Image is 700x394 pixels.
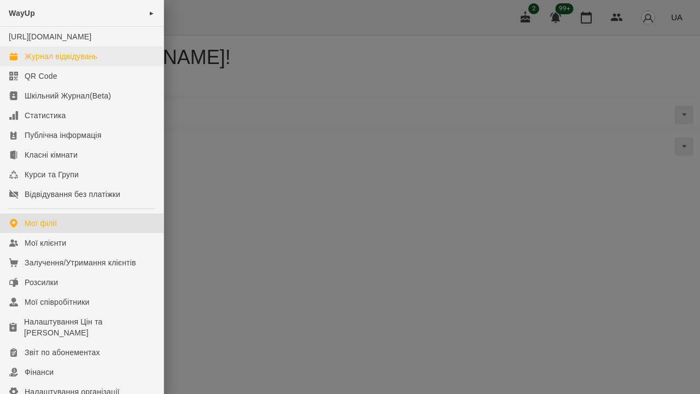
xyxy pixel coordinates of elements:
[25,218,57,229] div: Мої філії
[25,130,101,141] div: Публічна інформація
[9,9,35,18] span: WayUp
[25,110,66,121] div: Статистика
[25,90,111,101] div: Шкільний Журнал(Beta)
[25,367,54,378] div: Фінанси
[25,297,90,308] div: Мої співробітники
[25,169,79,180] div: Курси та Групи
[25,277,58,288] div: Розсилки
[25,71,57,82] div: QR Code
[25,189,120,200] div: Відвідування без платіжки
[24,316,155,338] div: Налаштування Цін та [PERSON_NAME]
[25,237,66,248] div: Мої клієнти
[25,347,100,358] div: Звіт по абонементах
[9,32,91,41] a: [URL][DOMAIN_NAME]
[25,149,78,160] div: Класні кімнати
[149,9,155,18] span: ►
[25,257,136,268] div: Залучення/Утримання клієнтів
[25,51,97,62] div: Журнал відвідувань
